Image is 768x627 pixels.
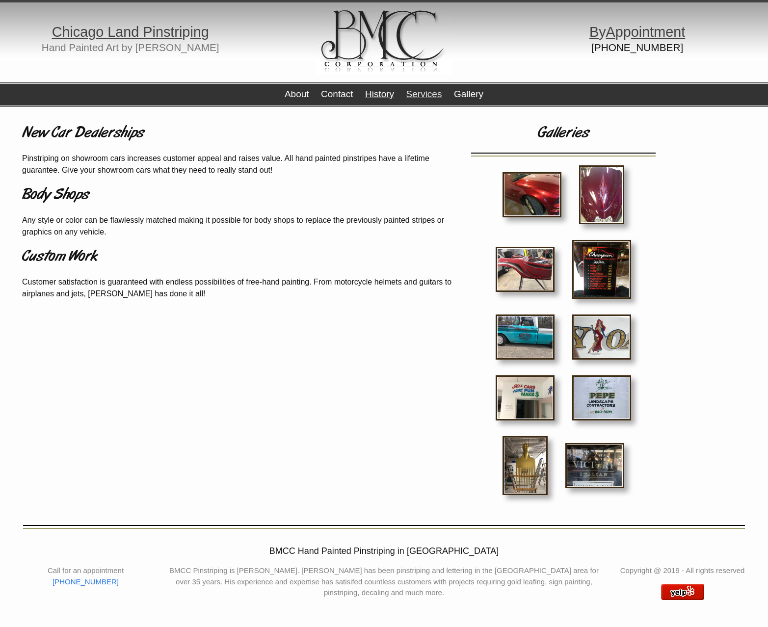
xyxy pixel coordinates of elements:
img: IMG_2632.jpg [496,247,555,292]
span: Chica [52,24,88,40]
p: Any style or color can be flawlessly matched making it possible for body shops to replace the pre... [22,214,458,238]
p: Copyright @ 2019 - All rights reserved [611,565,753,576]
img: 29383.JPG [579,165,624,224]
span: o Land Pinstri [96,24,182,40]
img: IMG_4294.jpg [572,240,631,299]
img: logo.gif [316,2,452,75]
img: IMG_3465.jpg [496,314,555,360]
a: Gallery [454,89,483,99]
h1: New Car Dealerships [22,122,458,145]
h2: BMCC Hand Painted Pinstriping in [GEOGRAPHIC_DATA] [15,545,753,558]
img: IMG_3795.jpg [496,375,555,420]
p: Customer satisfaction is guaranteed with endless possibilities of free-hand painting. From motorc... [22,276,458,300]
img: IMG_2395.jpg [572,375,631,420]
span: B [589,24,599,40]
p: BMCC Pinstriping is [PERSON_NAME]. [PERSON_NAME] has been pinstriping and lettering in the [GEOGR... [164,565,604,599]
span: A [606,24,615,40]
h1: Galleries [465,122,662,145]
img: IMG_1071.jpg [503,436,548,495]
span: ointment [631,24,685,40]
a: Services [406,89,442,99]
h1: g p g [7,27,253,37]
a: About [285,89,309,99]
span: in [190,24,201,40]
h1: y pp [514,27,760,37]
img: IMG_1688.JPG [503,172,561,217]
img: BMCC Hand Painted Pinstriping [661,584,704,600]
h2: Hand Painted Art by [PERSON_NAME] [7,44,253,52]
h1: Body Shops [22,183,458,207]
img: IMG_2550.jpg [572,314,631,360]
p: Pinstriping on showroom cars increases customer appeal and raises value. All hand painted pinstri... [22,153,458,176]
img: IMG_2357.jpg [565,443,624,488]
a: History [365,89,394,99]
h1: Custom Work [22,245,458,269]
a: [PHONE_NUMBER] [53,577,119,586]
a: Contact [321,89,353,99]
li: Call for an appointment [15,565,157,576]
a: [PHONE_NUMBER] [591,42,683,53]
